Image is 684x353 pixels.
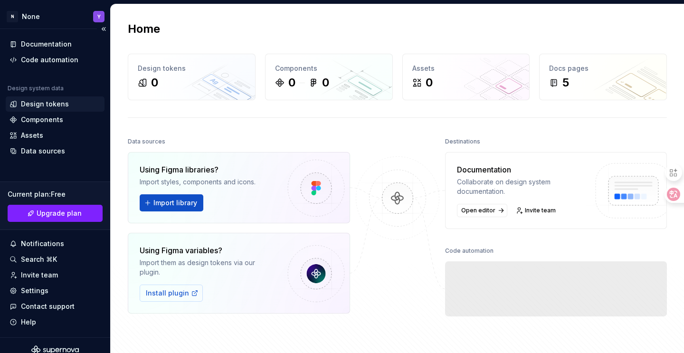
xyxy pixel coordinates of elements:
[445,135,480,148] div: Destinations
[21,317,36,327] div: Help
[21,302,75,311] div: Contact support
[6,112,104,127] a: Components
[128,54,256,100] a: Design tokens0
[6,128,104,143] a: Assets
[6,315,104,330] button: Help
[153,198,197,208] span: Import library
[6,143,104,159] a: Data sources
[322,75,329,90] div: 0
[6,299,104,314] button: Contact support
[549,64,657,73] div: Docs pages
[426,75,433,90] div: 0
[412,64,520,73] div: Assets
[21,239,64,248] div: Notifications
[140,245,268,256] div: Using Figma variables?
[140,194,203,211] button: Import library
[2,6,108,27] button: NNoneY
[445,244,494,258] div: Code automation
[140,285,203,302] a: Install plugin
[6,252,104,267] button: Search ⌘K
[288,75,295,90] div: 0
[525,207,556,214] span: Invite team
[128,21,160,37] h2: Home
[513,204,560,217] a: Invite team
[6,267,104,283] a: Invite team
[21,39,72,49] div: Documentation
[37,209,82,218] span: Upgrade plan
[21,270,58,280] div: Invite team
[151,75,158,90] div: 0
[146,288,189,298] span: Install plugin
[138,64,246,73] div: Design tokens
[8,205,103,222] a: Upgrade plan
[140,258,268,277] div: Import them as design tokens via our plugin.
[8,85,64,92] div: Design system data
[140,177,256,187] div: Import styles, components and icons.
[6,283,104,298] a: Settings
[402,54,530,100] a: Assets0
[457,204,507,217] a: Open editor
[6,52,104,67] a: Code automation
[457,164,585,175] div: Documentation
[97,13,101,20] div: Y
[6,236,104,251] button: Notifications
[6,96,104,112] a: Design tokens
[22,12,40,21] div: None
[128,135,165,148] div: Data sources
[21,286,48,296] div: Settings
[461,207,495,214] span: Open editor
[21,99,69,109] div: Design tokens
[562,75,569,90] div: 5
[457,177,585,196] div: Collaborate on design system documentation.
[140,164,256,175] div: Using Figma libraries?
[97,22,110,36] button: Collapse sidebar
[539,54,667,100] a: Docs pages5
[6,37,104,52] a: Documentation
[21,146,65,156] div: Data sources
[7,11,18,22] div: N
[8,190,103,199] div: Current plan : Free
[21,115,63,124] div: Components
[275,64,383,73] div: Components
[265,54,393,100] a: Components00
[21,255,57,264] div: Search ⌘K
[21,131,43,140] div: Assets
[21,55,78,65] div: Code automation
